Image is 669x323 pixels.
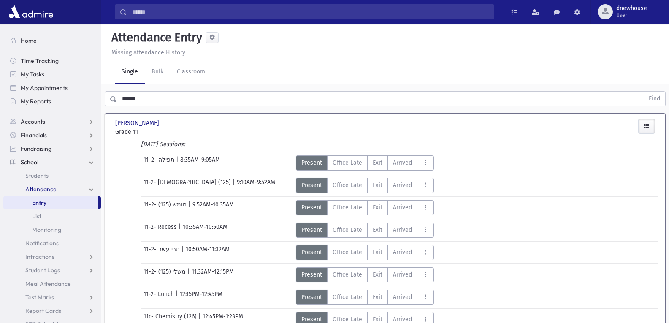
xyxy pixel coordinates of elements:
div: AttTypes [296,245,434,260]
span: Students [25,172,49,179]
span: Entry [32,199,46,206]
span: Arrived [393,293,412,301]
span: Present [301,181,322,190]
span: My Appointments [21,84,68,92]
div: AttTypes [296,290,434,305]
span: My Reports [21,98,51,105]
span: Meal Attendance [25,280,71,288]
span: Exit [373,158,382,167]
span: Infractions [25,253,54,261]
span: 11-2- Lunch [144,290,176,305]
span: Exit [373,181,382,190]
a: List [3,209,101,223]
span: Exit [373,203,382,212]
a: Student Logs [3,263,101,277]
a: Notifications [3,236,101,250]
img: AdmirePro [7,3,55,20]
span: Office Late [333,181,362,190]
span: 11:32AM-12:15PM [192,267,234,282]
div: AttTypes [296,267,434,282]
u: Missing Attendance History [111,49,185,56]
span: 11-2- תפילה [144,155,176,171]
span: | [187,267,192,282]
span: Fundraising [21,145,51,152]
input: Search [127,4,494,19]
span: Notifications [25,239,59,247]
span: Monitoring [32,226,61,233]
a: Time Tracking [3,54,101,68]
button: Find [644,92,665,106]
div: AttTypes [296,223,434,238]
span: Office Late [333,158,362,167]
a: Missing Attendance History [108,49,185,56]
span: | [188,200,192,215]
span: Exit [373,248,382,257]
span: Attendance [25,185,57,193]
span: Student Logs [25,266,60,274]
span: Office Late [333,248,362,257]
span: Present [301,203,322,212]
span: School [21,158,38,166]
span: Office Late [333,293,362,301]
span: List [32,212,41,220]
div: AttTypes [296,200,434,215]
a: Meal Attendance [3,277,101,290]
a: Home [3,34,101,47]
span: Arrived [393,225,412,234]
a: Attendance [3,182,101,196]
div: AttTypes [296,155,434,171]
span: Grade 11 [115,128,198,136]
i: [DATE] Sessions: [141,141,185,148]
span: 11-2- חומש (125) [144,200,188,215]
span: Arrived [393,203,412,212]
span: Arrived [393,158,412,167]
span: 12:15PM-12:45PM [180,290,222,305]
a: Accounts [3,115,101,128]
span: Office Late [333,203,362,212]
span: 11-2- תרי עשר [144,245,181,260]
span: 11-2- [DEMOGRAPHIC_DATA] (125) [144,178,233,193]
span: 11-2- Recess [144,223,179,238]
span: | [233,178,237,193]
span: Home [21,37,37,44]
span: Present [301,158,322,167]
span: Present [301,293,322,301]
span: | [176,155,180,171]
span: Time Tracking [21,57,59,65]
a: Entry [3,196,98,209]
span: Test Marks [25,293,54,301]
span: Financials [21,131,47,139]
a: Classroom [170,60,212,84]
span: 9:52AM-10:35AM [192,200,234,215]
a: Test Marks [3,290,101,304]
a: Bulk [145,60,170,84]
span: 10:35AM-10:50AM [183,223,228,238]
span: Arrived [393,270,412,279]
a: My Appointments [3,81,101,95]
a: Report Cards [3,304,101,318]
span: [PERSON_NAME] [115,119,161,128]
a: School [3,155,101,169]
span: Accounts [21,118,45,125]
span: Exit [373,225,382,234]
span: | [179,223,183,238]
div: AttTypes [296,178,434,193]
span: dnewhouse [616,5,647,12]
span: Office Late [333,270,362,279]
span: Present [301,248,322,257]
span: Exit [373,293,382,301]
span: Arrived [393,181,412,190]
span: 9:10AM-9:52AM [237,178,275,193]
span: 10:50AM-11:32AM [186,245,230,260]
span: | [181,245,186,260]
span: | [176,290,180,305]
a: My Reports [3,95,101,108]
span: Present [301,270,322,279]
span: Office Late [333,225,362,234]
span: 8:35AM-9:05AM [180,155,220,171]
span: Present [301,225,322,234]
span: My Tasks [21,71,44,78]
a: Infractions [3,250,101,263]
span: Exit [373,270,382,279]
a: Single [115,60,145,84]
